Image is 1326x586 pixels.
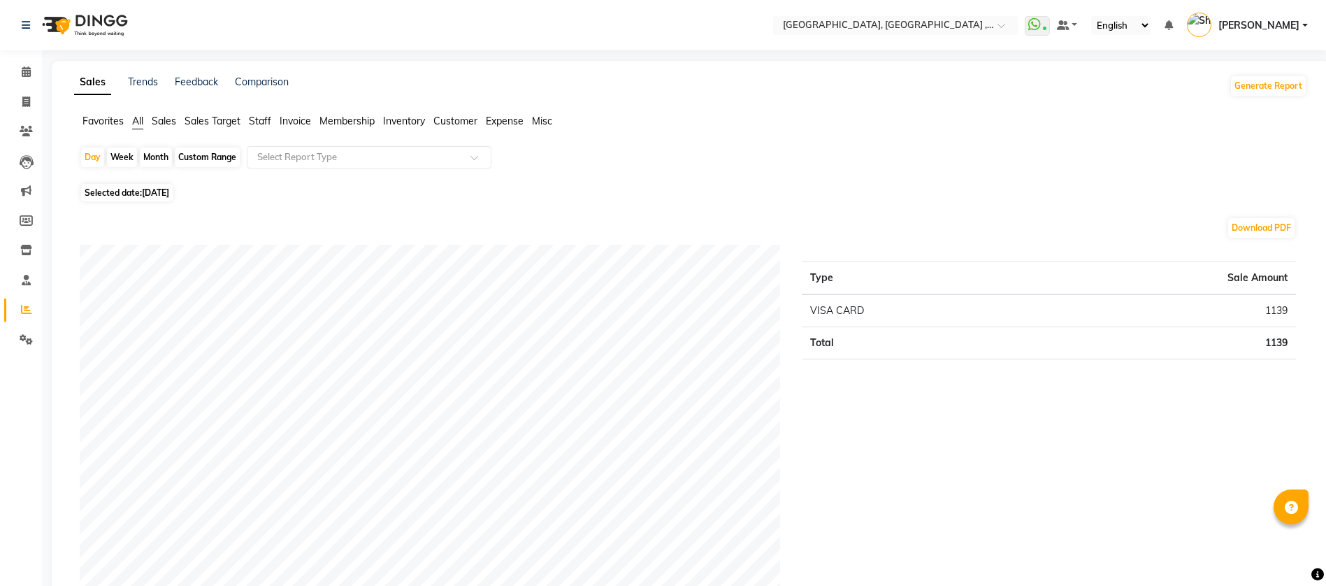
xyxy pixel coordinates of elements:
img: logo [36,6,131,45]
span: Membership [319,115,375,127]
span: Misc [532,115,552,127]
span: Customer [433,115,477,127]
span: Inventory [383,115,425,127]
span: Expense [486,115,524,127]
td: VISA CARD [802,294,1039,327]
span: Invoice [280,115,311,127]
span: Staff [249,115,271,127]
div: Month [140,148,172,167]
td: 1139 [1038,327,1296,359]
span: Selected date: [81,184,173,201]
button: Download PDF [1228,218,1295,238]
div: Custom Range [175,148,240,167]
a: Sales [74,70,111,95]
span: [PERSON_NAME] [1218,18,1299,33]
iframe: chat widget [1267,530,1312,572]
button: Generate Report [1231,76,1306,96]
a: Comparison [235,76,289,88]
td: Total [802,327,1039,359]
td: 1139 [1038,294,1296,327]
span: Favorites [82,115,124,127]
img: Shahram [1187,13,1211,37]
span: All [132,115,143,127]
a: Trends [128,76,158,88]
div: Day [81,148,104,167]
th: Sale Amount [1038,262,1296,295]
th: Type [802,262,1039,295]
div: Week [107,148,137,167]
span: Sales Target [185,115,240,127]
a: Feedback [175,76,218,88]
span: [DATE] [142,187,169,198]
span: Sales [152,115,176,127]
